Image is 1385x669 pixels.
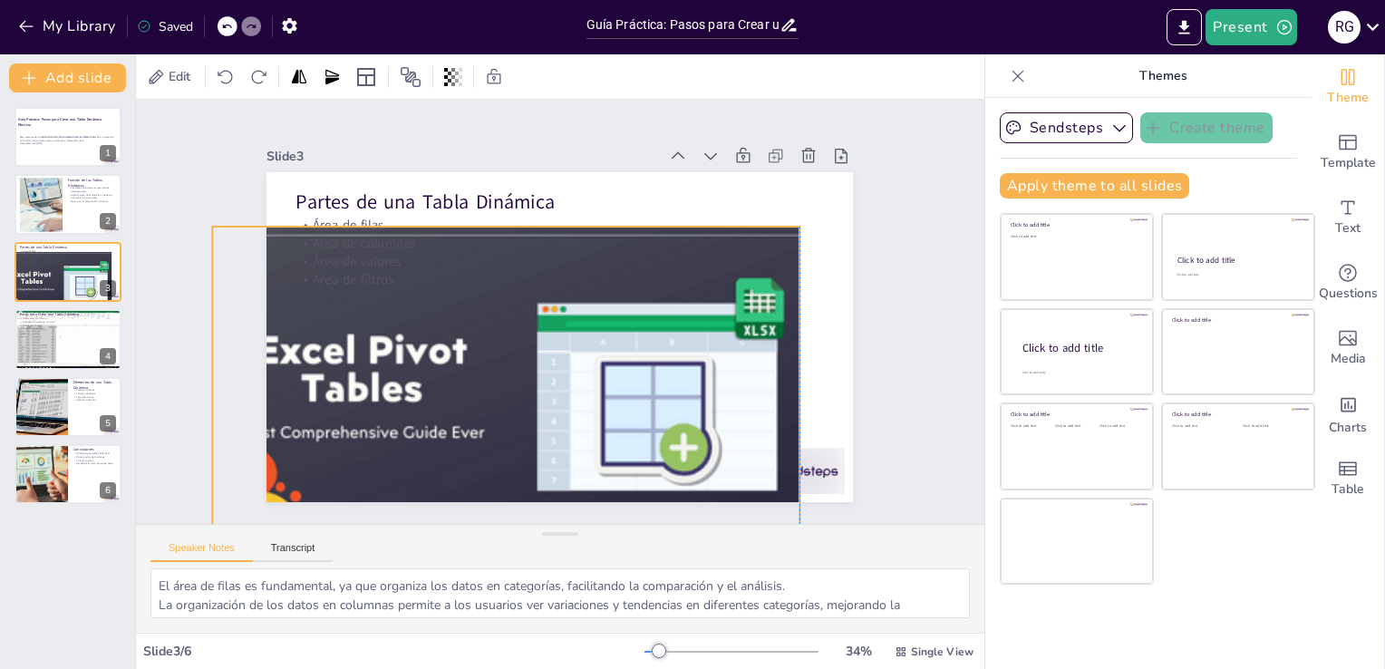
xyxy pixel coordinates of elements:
span: Edit [165,68,194,85]
p: Conclusiones [73,447,116,452]
p: Área de filas [296,216,824,234]
p: Interacción con los datos [68,196,116,199]
div: Click to add text [1177,273,1297,277]
span: Table [1332,480,1364,499]
div: Add charts and graphs [1312,381,1384,446]
div: Click to add title [1011,411,1140,418]
span: Template [1321,153,1376,173]
p: Área de filas [20,249,116,253]
div: Click to add title [1177,255,1298,266]
p: Área de valores [20,257,116,260]
p: Partes de una Tabla Dinámica [296,189,824,216]
span: Questions [1319,284,1378,304]
p: Gráficos dinámicos [73,398,116,402]
div: Click to add text [1055,424,1096,429]
div: 5 [100,415,116,431]
button: Sendsteps [1000,112,1133,143]
div: Click to add title [1011,221,1140,228]
p: Mejora en la presentación de datos [68,199,116,203]
div: Get real-time input from your audience [1312,250,1384,315]
p: Segmentaciones [73,395,116,399]
div: 4 [100,348,116,364]
div: Saved [137,18,193,35]
button: Transcript [253,542,334,562]
p: Elementos de una Tabla Dinámica [73,380,116,390]
div: 1 [15,107,121,167]
span: Single View [911,645,973,659]
p: Utilidad de las tablas dinámicas [73,452,116,456]
p: Área de columnas [20,253,116,257]
span: Theme [1327,88,1369,108]
p: Esta presentación proporciona una guía completa sobre las tablas dinámicas, incluyendo su función... [20,136,116,142]
div: Click to add title [1022,340,1138,355]
div: R G [1328,11,1361,44]
div: Click to add text [1243,424,1300,429]
div: 3 [15,242,121,302]
p: Valores calculados [73,392,116,395]
button: Export to PowerPoint [1167,9,1202,45]
div: Slide 3 [266,148,657,165]
p: Arrastrar los campos [20,327,116,331]
p: Themes [1032,54,1293,98]
p: Área de filtros [296,270,824,288]
div: Add ready made slides [1312,120,1384,185]
button: Speaker Notes [150,542,253,562]
span: Text [1335,218,1361,238]
div: Slide 3 / 6 [143,643,644,660]
div: 34 % [837,643,880,660]
div: Click to add title [1172,316,1302,324]
p: Maximización de la eficacia [73,455,116,459]
div: Click to add title [1172,411,1302,418]
div: Click to add body [1022,370,1137,374]
div: Add a table [1312,446,1384,511]
div: Add text boxes [1312,185,1384,250]
div: 6 [100,482,116,499]
p: Área de filtros [20,259,116,263]
div: 1 [100,145,116,161]
p: Área de valores [296,252,824,270]
p: Configurar la tabla [20,324,116,327]
div: Add images, graphics, shapes or video [1312,315,1384,381]
div: 3 [100,280,116,296]
div: Change the overall theme [1312,54,1384,120]
div: 2 [15,174,121,234]
div: 6 [15,444,121,504]
button: R G [1328,9,1361,45]
p: Simplificación del manejo de datos [73,462,116,466]
input: Insert title [586,12,780,38]
div: Click to add text [1011,235,1140,239]
span: Media [1331,349,1366,369]
span: Charts [1329,418,1367,438]
div: 4 [15,309,121,369]
strong: Guía Práctica: Pasos para Crear una Tabla Dinámica Efectiva [18,117,102,127]
p: Acceder a la pestaña "Insertar" [20,321,116,325]
button: Create theme [1140,112,1273,143]
div: Layout [352,63,381,92]
button: Present [1206,9,1296,45]
button: Add slide [9,63,126,92]
div: 2 [100,213,116,229]
div: Click to add text [1172,424,1229,429]
p: Las tablas dinámicas resumen datos efectivamente [68,186,116,192]
p: Generated with [URL] [20,142,116,146]
textarea: El área de filas es fundamental, ya que organiza los datos en categorías, facilitando la comparac... [150,568,970,618]
p: Insights valiosos [73,459,116,462]
div: Click to add text [1011,424,1051,429]
button: Apply theme to all slides [1000,173,1189,199]
p: Partes de una Tabla Dinámica [20,245,116,250]
div: Click to add text [1099,424,1140,429]
button: My Library [14,12,123,41]
p: Área de columnas [296,234,824,252]
div: 5 [15,377,121,437]
p: Identificación de tendencias y patrones [68,192,116,196]
p: Función de las Tablas Dinámicas [68,178,116,188]
p: Pasos para Crear una Tabla Dinámica [20,312,116,317]
p: Campos de datos [73,388,116,392]
span: Position [400,66,421,88]
p: Seleccionar los datos [20,317,116,321]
